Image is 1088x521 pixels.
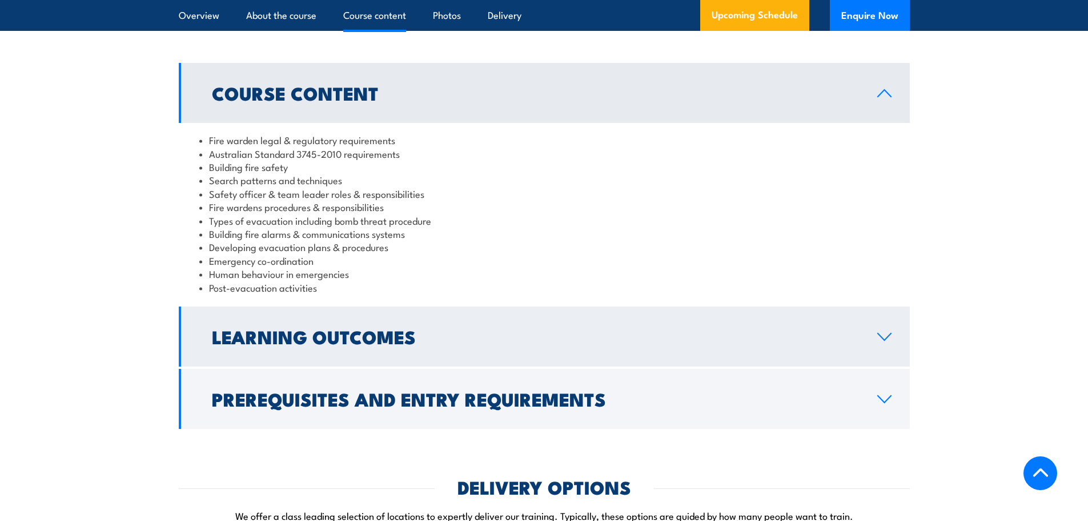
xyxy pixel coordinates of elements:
a: Learning Outcomes [179,307,910,367]
h2: DELIVERY OPTIONS [457,479,631,495]
li: Australian Standard 3745-2010 requirements [199,147,889,160]
a: Prerequisites and Entry Requirements [179,369,910,429]
li: Developing evacuation plans & procedures [199,240,889,253]
li: Safety officer & team leader roles & responsibilities [199,187,889,200]
li: Building fire alarms & communications systems [199,227,889,240]
li: Post-evacuation activities [199,281,889,294]
h2: Prerequisites and Entry Requirements [212,391,859,407]
li: Search patterns and techniques [199,173,889,186]
li: Emergency co-ordination [199,254,889,267]
li: Human behaviour in emergencies [199,267,889,280]
li: Fire warden legal & regulatory requirements [199,133,889,146]
h2: Learning Outcomes [212,328,859,344]
h2: Course Content [212,85,859,101]
li: Fire wardens procedures & responsibilities [199,200,889,213]
li: Types of evacuation including bomb threat procedure [199,214,889,227]
a: Course Content [179,63,910,123]
li: Building fire safety [199,160,889,173]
